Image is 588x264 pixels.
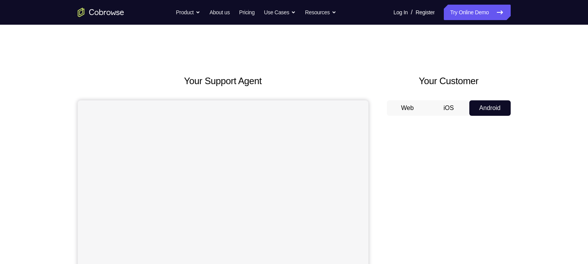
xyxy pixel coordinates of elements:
[444,5,510,20] a: Try Online Demo
[428,100,469,116] button: iOS
[176,5,200,20] button: Product
[387,74,511,88] h2: Your Customer
[416,5,435,20] a: Register
[387,100,428,116] button: Web
[78,74,368,88] h2: Your Support Agent
[394,5,408,20] a: Log In
[305,5,336,20] button: Resources
[239,5,254,20] a: Pricing
[210,5,230,20] a: About us
[411,8,412,17] span: /
[264,5,296,20] button: Use Cases
[469,100,511,116] button: Android
[78,8,124,17] a: Go to the home page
